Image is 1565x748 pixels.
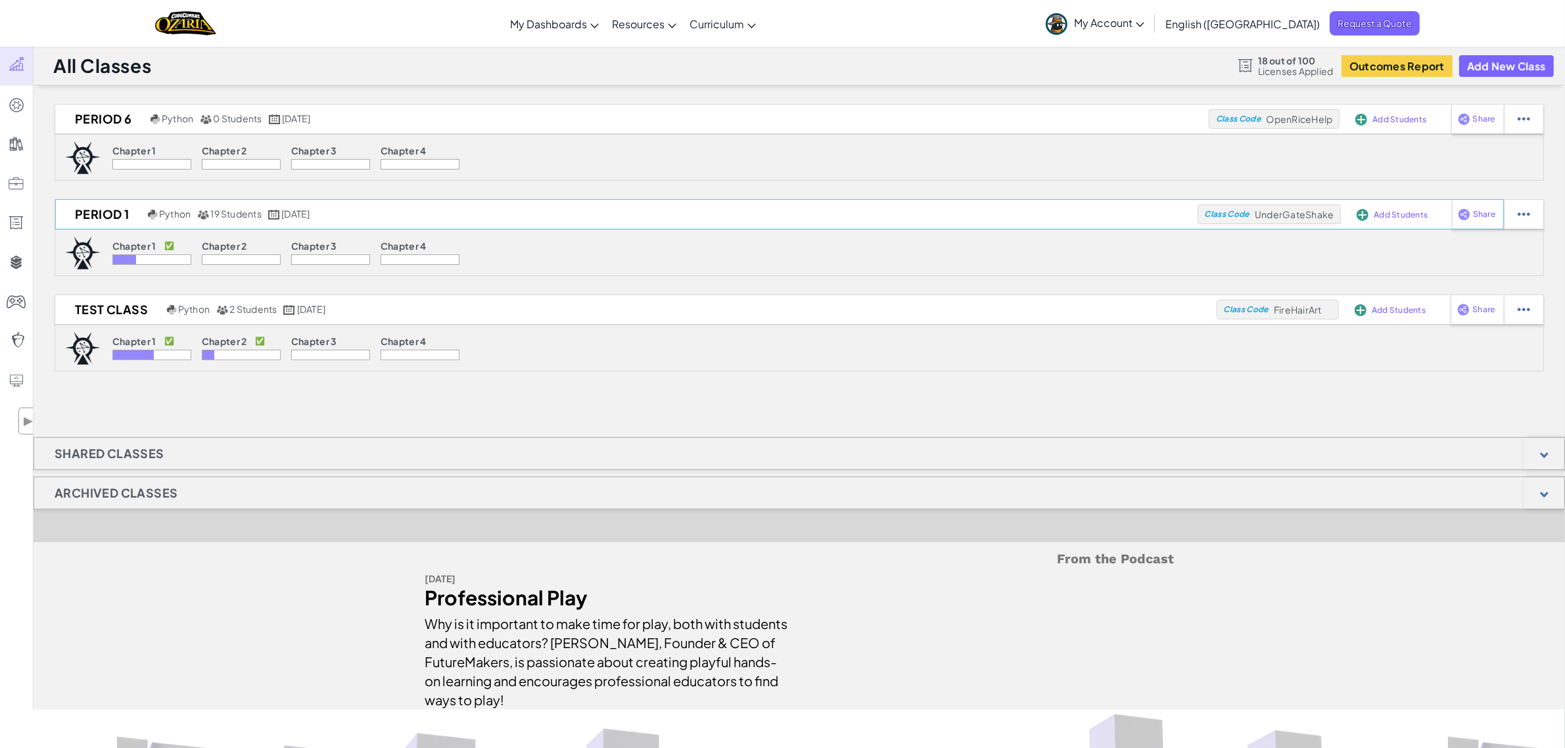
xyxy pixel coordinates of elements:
span: Class Code [1216,115,1261,123]
img: calendar.svg [283,305,295,315]
a: English ([GEOGRAPHIC_DATA]) [1159,6,1326,41]
button: Outcomes Report [1342,55,1453,77]
div: [DATE] [425,569,789,588]
span: 2 Students [229,303,277,315]
img: python.png [148,210,158,220]
span: Share [1473,115,1495,123]
img: MultipleUsers.png [216,305,228,315]
span: Python [178,303,210,315]
div: Professional Play [425,588,789,607]
span: Python [162,112,193,124]
img: calendar.svg [269,114,281,124]
img: MultipleUsers.png [200,114,212,124]
img: Home [155,10,216,37]
div: Why is it important to make time for play, both with students and with educators? [PERSON_NAME], ... [425,607,789,709]
span: 0 Students [213,112,262,124]
span: OpenRiceHelp [1266,113,1332,125]
img: IconShare_Purple.svg [1458,113,1470,125]
p: Chapter 3 [291,241,337,251]
img: IconStudentEllipsis.svg [1518,113,1530,125]
span: Class Code [1204,210,1249,218]
span: FireHairArt [1274,304,1322,316]
span: Share [1473,210,1495,218]
span: UnderGateShake [1255,208,1334,220]
h1: Shared Classes [34,437,185,470]
a: Resources [605,6,683,41]
span: [DATE] [281,208,310,220]
img: avatar [1046,13,1067,35]
a: Ozaria by CodeCombat logo [155,10,216,37]
p: Chapter 4 [381,336,427,346]
a: Curriculum [683,6,762,41]
span: Add Students [1372,116,1426,124]
span: Resources [612,17,665,31]
span: My Account [1074,16,1144,30]
p: ✅ [164,336,174,346]
h5: From the Podcast [425,549,1174,569]
a: Test Class Python 2 Students [DATE] [55,300,1217,319]
span: Share [1472,306,1495,314]
img: IconAddStudents.svg [1357,209,1368,221]
span: Curriculum [689,17,744,31]
img: python.png [167,305,177,315]
h1: Archived Classes [34,477,198,509]
h2: Test Class [55,300,164,319]
span: Add Students [1372,306,1426,314]
a: Period 1 Python 19 Students [DATE] [55,204,1198,224]
img: logo [65,141,101,174]
img: MultipleUsers.png [197,210,209,220]
p: Chapter 4 [381,241,427,251]
a: Request a Quote [1330,11,1420,35]
p: Chapter 2 [202,241,247,251]
span: English ([GEOGRAPHIC_DATA]) [1165,17,1320,31]
p: Chapter 4 [381,145,427,156]
span: Licenses Applied [1258,66,1334,76]
p: ✅ [255,336,265,346]
span: [DATE] [297,303,325,315]
img: IconStudentEllipsis.svg [1518,304,1530,316]
span: ▶ [22,411,34,431]
span: 18 out of 100 [1258,55,1334,66]
span: Class Code [1223,306,1268,314]
img: calendar.svg [268,210,280,220]
p: Chapter 2 [202,336,247,346]
span: Python [159,208,191,220]
a: My Dashboards [503,6,605,41]
h2: Period 1 [55,204,145,224]
img: logo [65,332,101,365]
span: Add Students [1374,211,1428,219]
h1: All Classes [53,53,151,78]
p: Chapter 1 [112,336,156,346]
img: IconAddStudents.svg [1355,304,1366,316]
img: IconShare_Purple.svg [1458,208,1470,220]
p: Chapter 2 [202,145,247,156]
p: Chapter 1 [112,241,156,251]
span: My Dashboards [510,17,587,31]
img: IconStudentEllipsis.svg [1518,208,1530,220]
a: Period 6 Python 0 Students [DATE] [55,109,1209,129]
p: Chapter 3 [291,336,337,346]
img: IconShare_Purple.svg [1457,304,1470,316]
p: Chapter 3 [291,145,337,156]
a: My Account [1039,3,1151,44]
button: Add New Class [1459,55,1554,77]
h2: Period 6 [55,109,147,129]
p: ✅ [164,241,174,251]
p: Chapter 1 [112,145,156,156]
img: IconAddStudents.svg [1355,114,1367,126]
img: python.png [151,114,160,124]
span: [DATE] [282,112,310,124]
img: logo [65,237,101,269]
span: 19 Students [210,208,262,220]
